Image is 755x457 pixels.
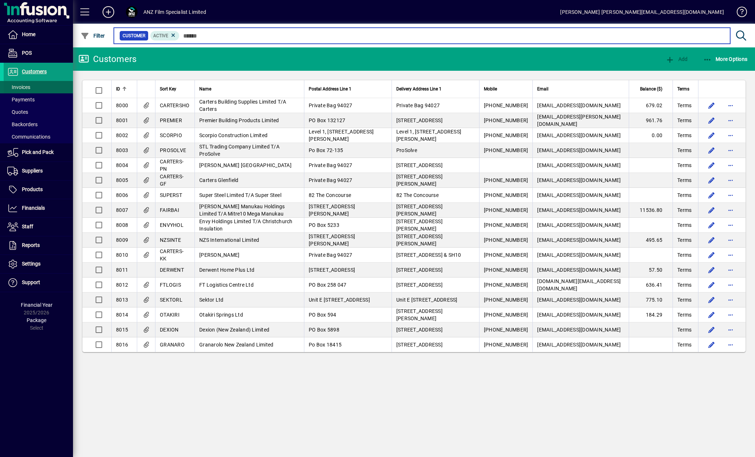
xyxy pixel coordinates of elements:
span: [EMAIL_ADDRESS][PERSON_NAME][DOMAIN_NAME] [537,114,621,127]
span: Terms [677,326,692,333]
span: NZSINTE [160,237,181,243]
span: Private Bag 94027 [309,102,352,108]
a: Pick and Pack [4,143,73,162]
span: Support [22,279,40,285]
span: OTAKIRI [160,312,180,318]
span: Terms [677,251,692,259]
div: Email [537,85,624,93]
span: [STREET_ADDRESS][PERSON_NAME] [309,204,355,217]
span: Private Bag 94027 [396,102,440,108]
span: Envy Holdings Limited T/A Christchurch Insulation [199,218,293,232]
span: FAIRBAI [160,207,179,213]
span: CARTERS-GF [160,174,184,187]
span: [PERSON_NAME] [199,252,239,258]
span: Super Steel Limited T/A Super Steel [199,192,281,198]
button: More options [725,264,736,276]
span: [PERSON_NAME] Manukau Holdings Limited T/A Mitre10 Mega Manukau [199,204,285,217]
span: 8013 [116,297,128,303]
span: [EMAIL_ADDRESS][DOMAIN_NAME] [537,207,621,213]
a: Financials [4,199,73,217]
span: ProSolve [396,147,417,153]
div: Balance ($) [633,85,669,93]
button: More options [725,324,736,336]
a: Quotes [4,106,73,118]
button: Edit [706,219,717,231]
span: Financials [22,205,45,211]
span: Postal Address Line 1 [309,85,351,93]
span: [PERSON_NAME] [GEOGRAPHIC_DATA] [199,162,292,168]
span: Terms [677,117,692,124]
button: Edit [706,339,717,351]
span: [EMAIL_ADDRESS][DOMAIN_NAME] [537,132,621,138]
span: PROSOLVE [160,147,186,153]
span: 8015 [116,327,128,333]
span: ENVYHOL [160,222,184,228]
button: More options [725,129,736,141]
span: PO Box 5233 [309,222,339,228]
span: CARTERS-PN [160,159,184,172]
a: POS [4,44,73,62]
button: Profile [120,5,143,19]
a: Products [4,181,73,199]
span: Delivery Address Line 1 [396,85,442,93]
button: More Options [701,53,750,66]
span: [EMAIL_ADDRESS][DOMAIN_NAME] [537,342,621,348]
span: Level 1, [STREET_ADDRESS][PERSON_NAME] [396,129,461,142]
span: CARTERSHO [160,102,189,108]
span: Terms [677,191,692,199]
span: [EMAIL_ADDRESS][DOMAIN_NAME] [537,252,621,258]
span: Carters Glenfield [199,177,238,183]
mat-chip: Activation Status: Active [150,31,180,40]
span: [STREET_ADDRESS][PERSON_NAME] [396,218,443,232]
button: More options [725,174,736,186]
td: 961.76 [629,113,673,128]
button: More options [725,294,736,306]
span: Communications [7,134,50,140]
span: [PHONE_NUMBER] [484,147,528,153]
span: Terms [677,147,692,154]
span: [EMAIL_ADDRESS][DOMAIN_NAME] [537,237,621,243]
div: ANZ Film Specialist Limited [143,6,206,18]
td: 679.02 [629,98,673,113]
span: 8001 [116,117,128,123]
button: Add [664,53,689,66]
span: [EMAIL_ADDRESS][DOMAIN_NAME] [537,177,621,183]
span: Terms [677,221,692,229]
span: Pick and Pack [22,149,54,155]
span: Customer [123,32,145,39]
span: Terms [677,206,692,214]
span: SUPERST [160,192,182,198]
span: More Options [703,56,748,62]
td: 775.10 [629,293,673,307]
button: More options [725,144,736,156]
span: 8007 [116,207,128,213]
span: [PHONE_NUMBER] [484,252,528,258]
button: Edit [706,115,717,126]
span: Unit E [STREET_ADDRESS] [309,297,370,303]
button: Edit [706,189,717,201]
span: GRANARO [160,342,185,348]
span: 8006 [116,192,128,198]
span: [PHONE_NUMBER] [484,267,528,273]
span: CARTERS-KK [160,248,184,262]
span: 82 The Concourse [309,192,351,198]
span: Package [27,317,46,323]
td: 11536.80 [629,203,673,218]
td: 57.50 [629,263,673,278]
span: [EMAIL_ADDRESS][DOMAIN_NAME] [537,147,621,153]
div: ID [116,85,132,93]
span: PO Box 594 [309,312,336,318]
span: Terms [677,132,692,139]
span: [EMAIL_ADDRESS][DOMAIN_NAME] [537,297,621,303]
span: 8008 [116,222,128,228]
span: SCORPIO [160,132,182,138]
span: [STREET_ADDRESS][PERSON_NAME] [309,233,355,247]
a: Staff [4,218,73,236]
button: Edit [706,264,717,276]
button: Edit [706,129,717,141]
span: Active [153,33,168,38]
span: [PHONE_NUMBER] [484,342,528,348]
td: 184.29 [629,307,673,322]
a: Payments [4,93,73,106]
span: Terms [677,85,689,93]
